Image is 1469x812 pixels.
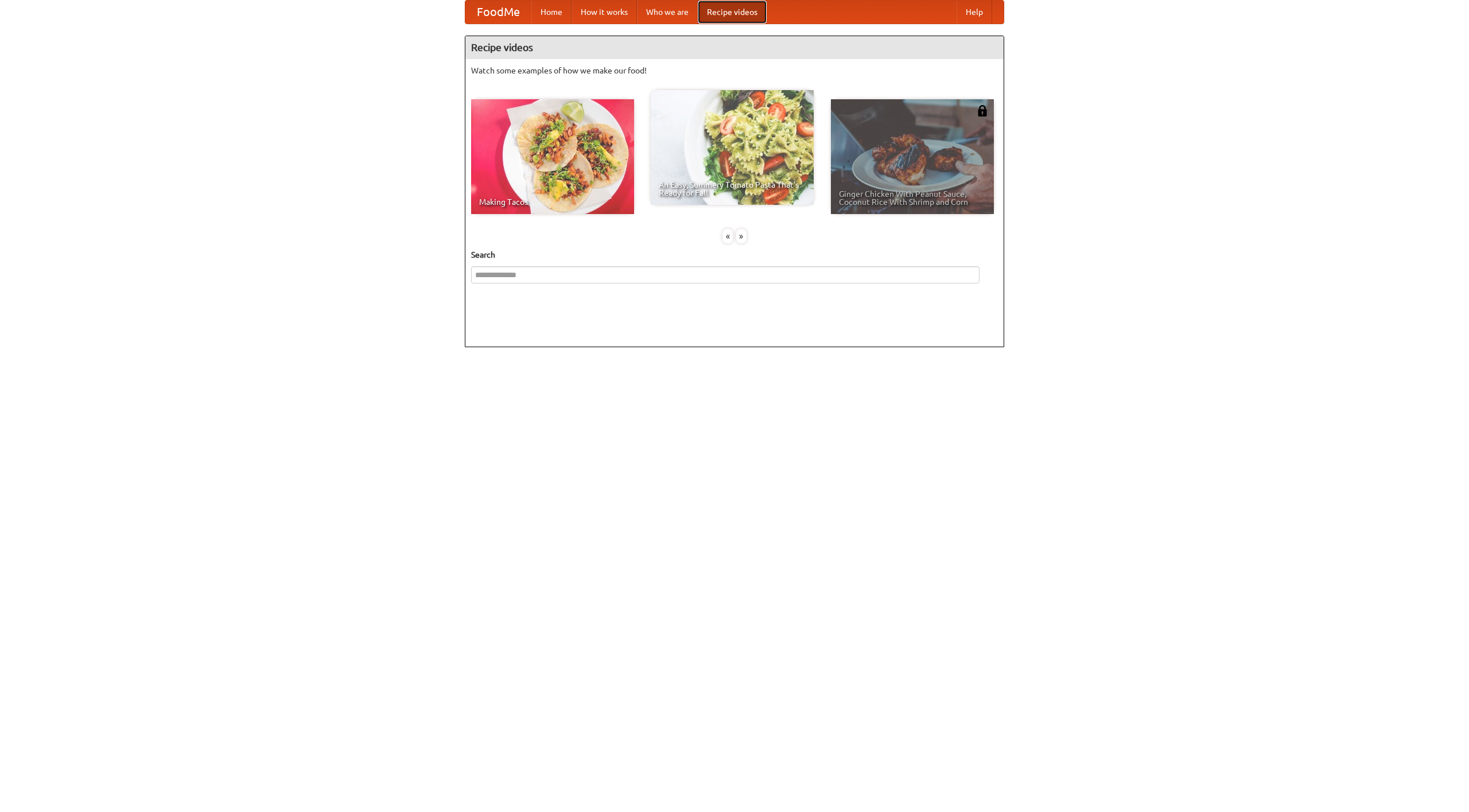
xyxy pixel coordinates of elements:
a: An Easy, Summery Tomato Pasta That's Ready for Fall [651,90,814,205]
div: « [722,229,733,243]
a: Making Tacos [471,99,634,214]
span: An Easy, Summery Tomato Pasta That's Ready for Fall [659,181,806,197]
a: Help [957,1,992,24]
a: Who we are [637,1,698,24]
h4: Recipe videos [465,36,1004,59]
a: Home [531,1,572,24]
div: » [736,229,747,243]
a: How it works [572,1,637,24]
a: Recipe videos [698,1,767,24]
img: 483408.png [977,105,988,116]
p: Watch some examples of how we make our food! [471,65,998,76]
span: Making Tacos [479,198,626,206]
a: FoodMe [465,1,531,24]
h5: Search [471,249,998,261]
